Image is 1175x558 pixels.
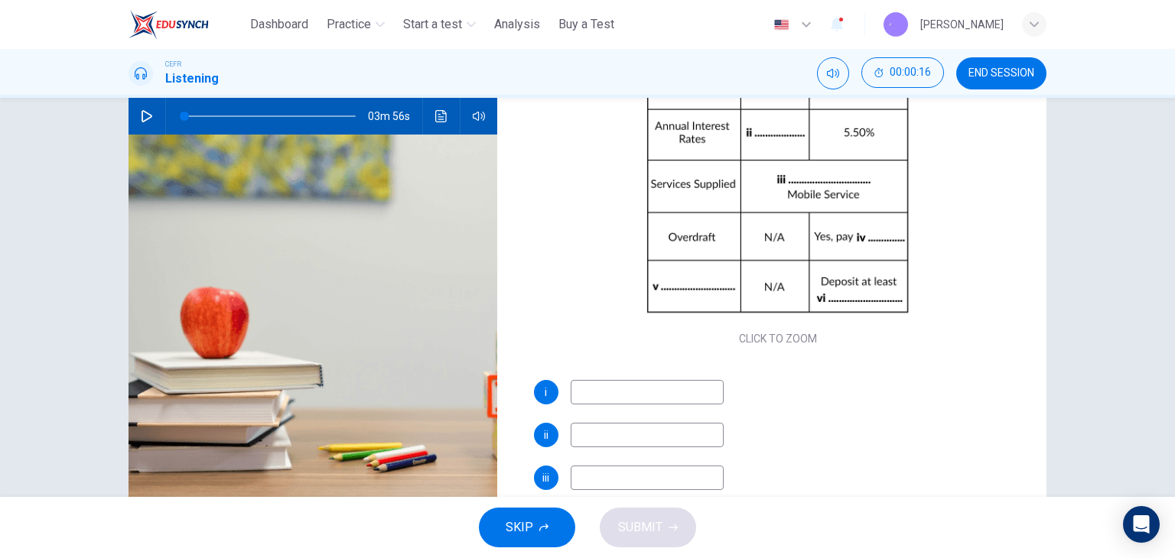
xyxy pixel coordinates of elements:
[558,15,614,34] span: Buy a Test
[488,11,546,38] button: Analysis
[327,15,371,34] span: Practice
[165,59,181,70] span: CEFR
[403,15,462,34] span: Start a test
[817,57,849,89] div: Mute
[479,508,575,547] button: SKIP
[397,11,482,38] button: Start a test
[544,430,548,440] span: ii
[321,11,391,38] button: Practice
[129,9,244,40] a: ELTC logo
[861,57,944,89] div: Hide
[129,135,497,507] img: Conversation in a Bank
[884,12,908,37] img: Profile picture
[368,98,422,135] span: 03m 56s
[545,387,547,397] span: i
[506,517,533,538] span: SKIP
[772,19,791,31] img: en
[250,15,308,34] span: Dashboard
[244,11,314,38] button: Dashboard
[129,9,209,40] img: ELTC logo
[542,472,549,483] span: iii
[165,70,219,88] h1: Listening
[494,15,540,34] span: Analysis
[552,11,620,38] button: Buy a Test
[429,98,454,135] button: Click to see the audio transcription
[861,57,944,88] button: 00:00:16
[956,57,1046,89] button: END SESSION
[920,15,1004,34] div: [PERSON_NAME]
[1123,506,1160,543] div: Open Intercom Messenger
[968,67,1034,79] span: END SESSION
[890,67,931,79] span: 00:00:16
